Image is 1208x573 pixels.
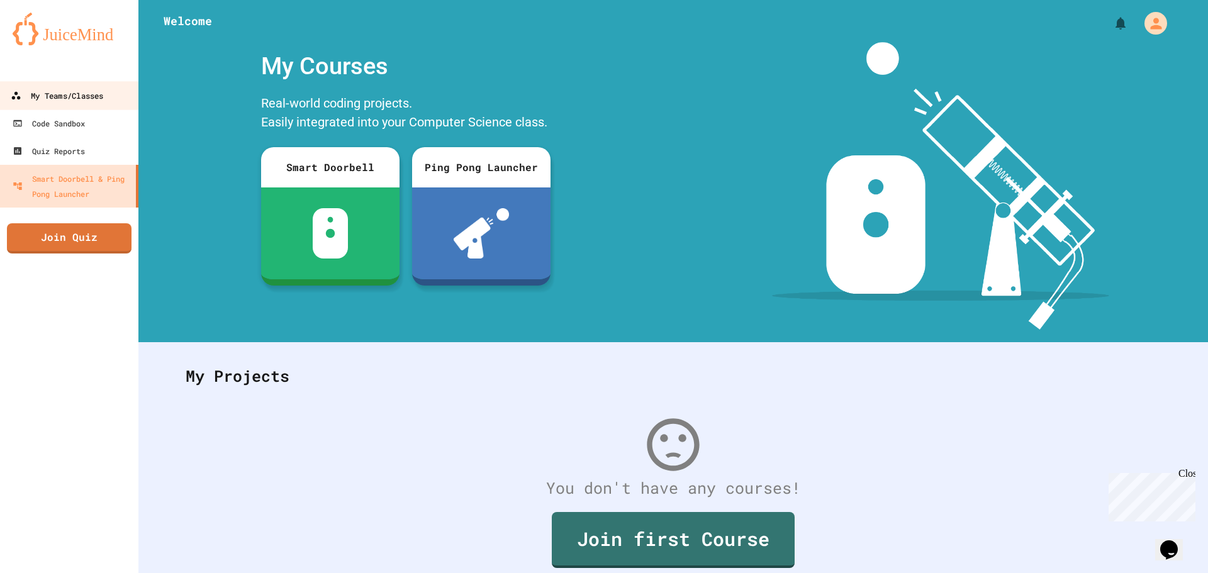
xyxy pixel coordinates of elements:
[412,147,551,187] div: Ping Pong Launcher
[1155,523,1195,560] iframe: chat widget
[5,5,87,80] div: Chat with us now!Close
[11,88,103,104] div: My Teams/Classes
[255,42,557,91] div: My Courses
[13,171,131,201] div: Smart Doorbell & Ping Pong Launcher
[1131,9,1170,38] div: My Account
[255,91,557,138] div: Real-world coding projects. Easily integrated into your Computer Science class.
[454,208,510,259] img: ppl-with-ball.png
[173,352,1173,401] div: My Projects
[772,42,1109,330] img: banner-image-my-projects.png
[1104,468,1195,521] iframe: chat widget
[13,13,126,45] img: logo-orange.svg
[13,143,85,159] div: Quiz Reports
[261,147,400,187] div: Smart Doorbell
[313,208,349,259] img: sdb-white.svg
[552,512,795,568] a: Join first Course
[1090,13,1131,34] div: My Notifications
[7,223,131,253] a: Join Quiz
[13,116,85,131] div: Code Sandbox
[173,476,1173,500] div: You don't have any courses!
